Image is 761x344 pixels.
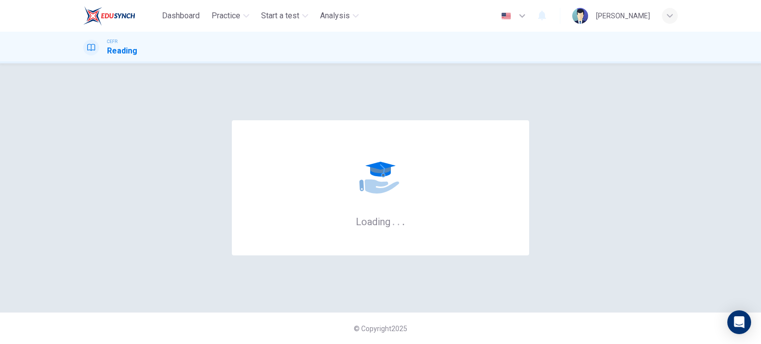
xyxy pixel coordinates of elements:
a: EduSynch logo [83,6,158,26]
img: Profile picture [572,8,588,24]
span: Analysis [320,10,350,22]
span: Practice [212,10,240,22]
span: Start a test [261,10,299,22]
span: © Copyright 2025 [354,325,407,333]
h1: Reading [107,45,137,57]
h6: . [397,212,400,229]
h6: Loading [356,215,405,228]
span: CEFR [107,38,117,45]
button: Practice [208,7,253,25]
button: Analysis [316,7,363,25]
div: [PERSON_NAME] [596,10,650,22]
span: Dashboard [162,10,200,22]
button: Start a test [257,7,312,25]
h6: . [402,212,405,229]
img: EduSynch logo [83,6,135,26]
div: Open Intercom Messenger [727,310,751,334]
button: Dashboard [158,7,204,25]
img: en [500,12,512,20]
h6: . [392,212,395,229]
